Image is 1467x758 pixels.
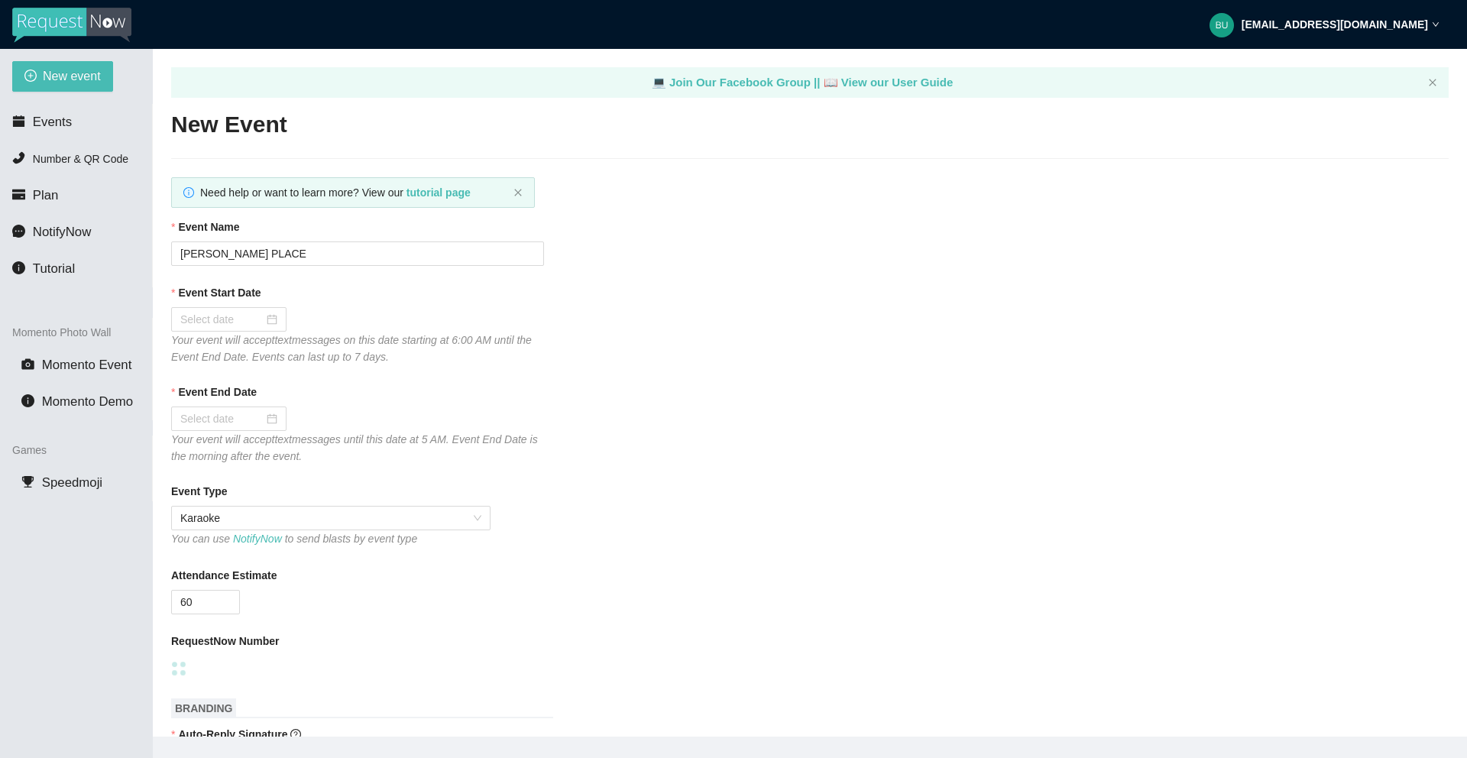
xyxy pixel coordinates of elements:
img: RequestNow [12,8,131,43]
input: Select date [180,410,264,427]
a: laptop View our User Guide [824,76,954,89]
a: NotifyNow [233,533,282,545]
h2: New Event [171,109,1449,141]
span: phone [12,151,25,164]
span: Number & QR Code [33,153,128,165]
b: Auto-Reply Signature [178,728,287,740]
span: info-circle [12,261,25,274]
span: close [513,188,523,197]
span: info-circle [21,394,34,407]
img: 07662e4d09af7917c33746ef8cd57b33 [1210,13,1234,37]
b: RequestNow Number [171,633,280,649]
span: BRANDING [171,698,236,718]
span: Momento Event [42,358,132,372]
span: Events [33,115,72,129]
span: credit-card [12,188,25,201]
i: Your event will accept text messages on this date starting at 6:00 AM until the Event End Date. E... [171,334,532,363]
b: Attendance Estimate [171,567,277,584]
b: Event Name [178,219,239,235]
span: New event [43,66,101,86]
span: Karaoke [180,507,481,530]
span: laptop [824,76,838,89]
span: Tutorial [33,261,75,276]
i: Your event will accept text messages until this date at 5 AM. Event End Date is the morning after... [171,433,538,462]
a: tutorial page [406,186,471,199]
span: Need help or want to learn more? View our [200,186,471,199]
span: close [1428,78,1437,87]
button: close [513,188,523,198]
span: laptop [652,76,666,89]
span: trophy [21,475,34,488]
span: Speedmoji [42,475,102,490]
span: question-circle [290,729,301,740]
input: Janet's and Mark's Wedding [171,241,544,266]
button: close [1428,78,1437,88]
span: plus-circle [24,70,37,84]
b: Event Start Date [178,284,261,301]
span: info-circle [183,187,194,198]
span: Momento Demo [42,394,133,409]
a: laptop Join Our Facebook Group || [652,76,824,89]
b: Event Type [171,483,228,500]
button: plus-circleNew event [12,61,113,92]
b: Event End Date [178,384,257,400]
span: message [12,225,25,238]
span: calendar [12,115,25,128]
span: Plan [33,188,59,202]
span: down [1432,21,1439,28]
input: Select date [180,311,264,328]
span: NotifyNow [33,225,91,239]
div: You can use to send blasts by event type [171,530,491,547]
span: camera [21,358,34,371]
strong: [EMAIL_ADDRESS][DOMAIN_NAME] [1242,18,1428,31]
